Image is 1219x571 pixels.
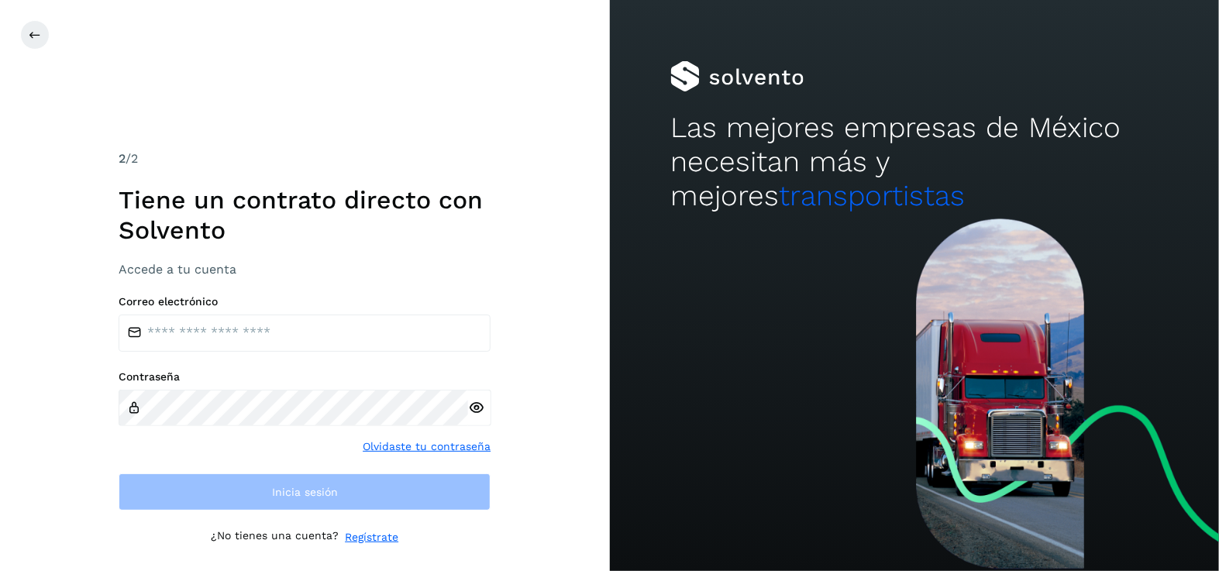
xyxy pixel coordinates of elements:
[345,529,398,545] a: Regístrate
[211,529,339,545] p: ¿No tienes una cuenta?
[119,150,491,168] div: /2
[119,295,491,308] label: Correo electrónico
[119,185,491,245] h1: Tiene un contrato directo con Solvento
[670,111,1158,214] h2: Las mejores empresas de México necesitan más y mejores
[272,487,338,497] span: Inicia sesión
[363,439,491,455] a: Olvidaste tu contraseña
[779,179,965,212] span: transportistas
[119,262,491,277] h3: Accede a tu cuenta
[119,370,491,384] label: Contraseña
[119,151,126,166] span: 2
[119,473,491,511] button: Inicia sesión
